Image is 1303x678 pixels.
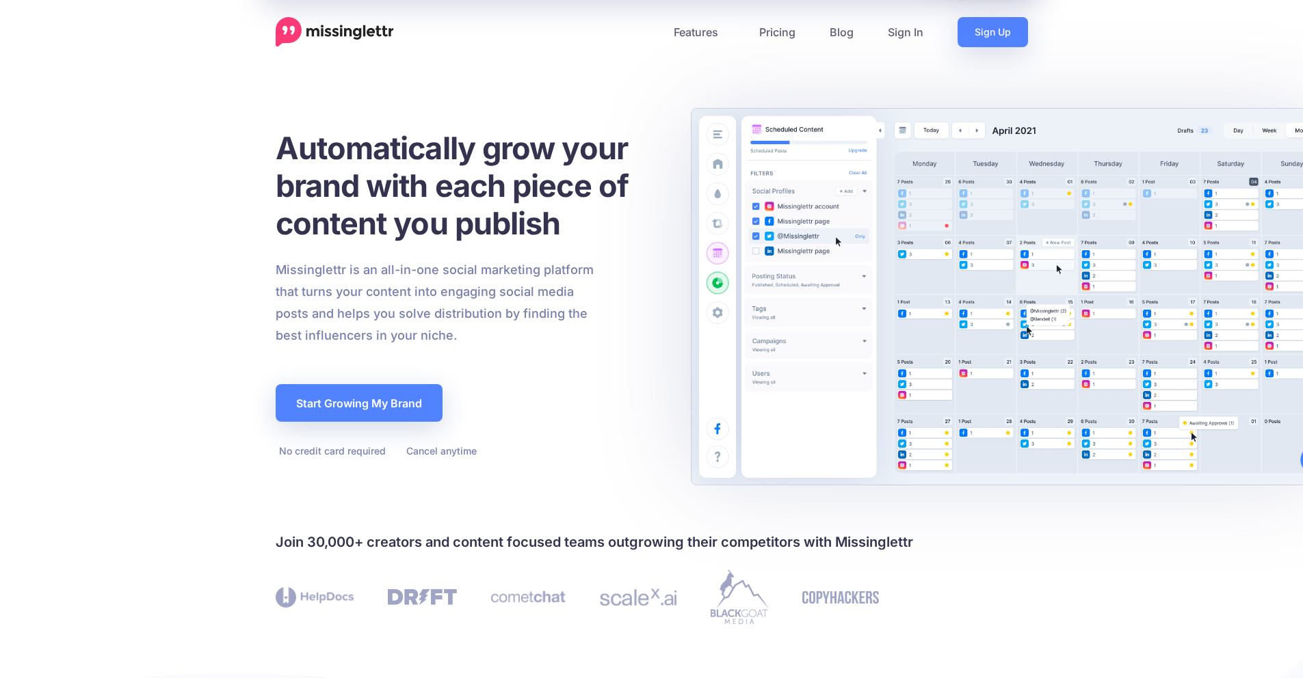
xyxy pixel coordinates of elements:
a: Blog [813,17,871,47]
h4: Join 30,000+ creators and content focused teams outgrowing their competitors with Missinglettr [276,531,1028,553]
p: Missinglettr is an all-in-one social marketing platform that turns your content into engaging soc... [276,259,594,347]
a: Features [657,17,742,47]
h1: Automatically grow your brand with each piece of content you publish [276,129,662,242]
li: Cancel anytime [403,442,477,459]
li: No credit card required [276,442,386,459]
a: Home [276,17,394,47]
a: Pricing [742,17,813,47]
a: Sign Up [958,17,1028,47]
a: Sign In [871,17,940,47]
a: Start Growing My Brand [276,384,443,422]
